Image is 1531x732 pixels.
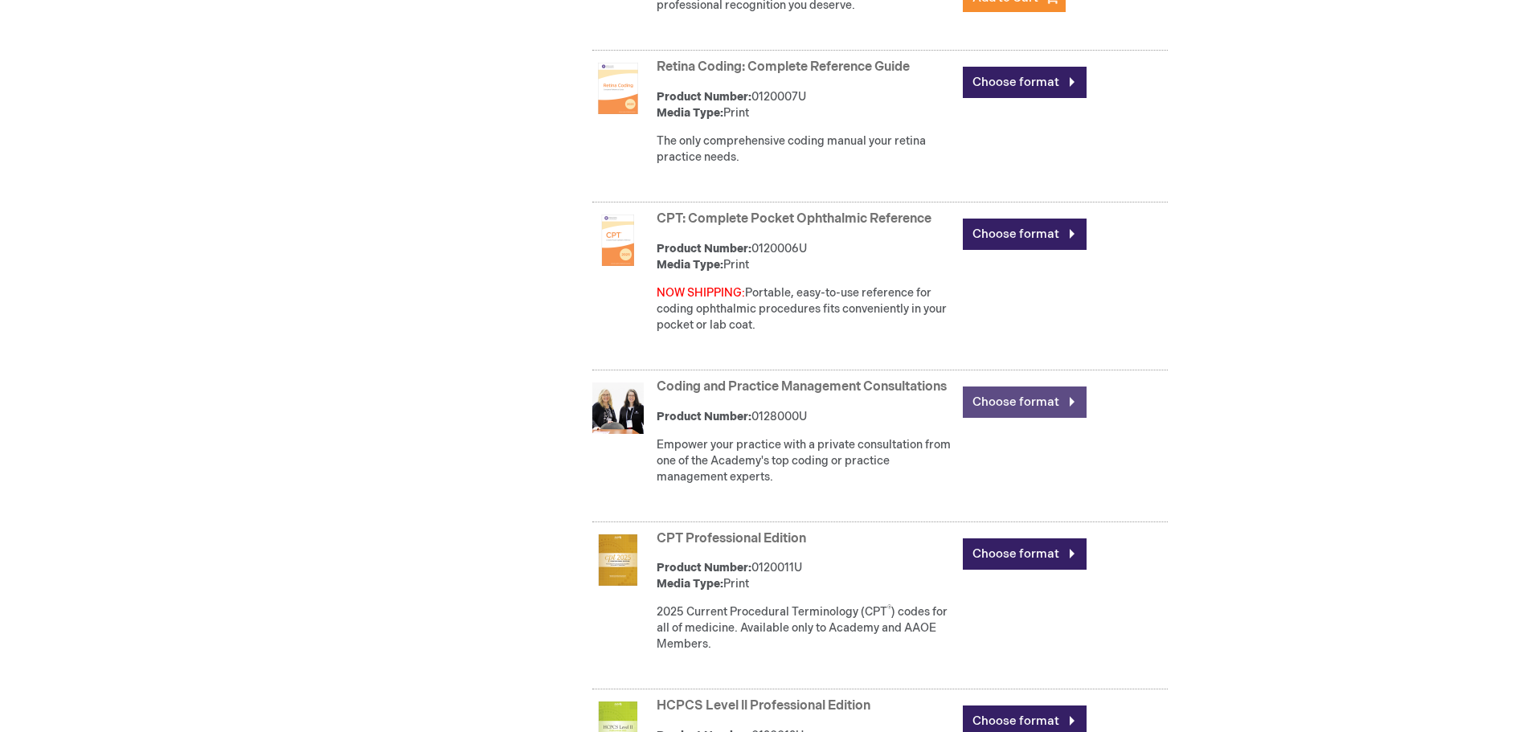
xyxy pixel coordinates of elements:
[657,437,955,485] div: Empower your practice with a private consultation from one of the Academy's top coding or practic...
[963,386,1087,418] a: Choose format
[592,382,644,434] img: Coding and Practice Management Consultations
[657,211,931,227] a: CPT: Complete Pocket Ophthalmic Reference
[657,242,751,256] strong: Product Number:
[657,258,723,272] strong: Media Type:
[657,89,955,121] div: 0120007U Print
[657,90,751,104] strong: Product Number:
[592,534,644,586] img: CPT Professional Edition
[657,604,955,652] p: 2025 Current Procedural Terminology (CPT ) codes for all of medicine. Available only to Academy a...
[592,63,644,114] img: Retina Coding: Complete Reference Guide
[592,215,644,266] img: CPT: Complete Pocket Ophthalmic Reference
[657,409,955,425] div: 0128000U
[657,285,955,333] div: Portable, easy-to-use reference for coding ophthalmic procedures fits conveniently in your pocket...
[657,410,751,423] strong: Product Number:
[963,538,1087,570] a: Choose format
[657,59,910,75] a: Retina Coding: Complete Reference Guide
[657,379,947,395] a: Coding and Practice Management Consultations
[657,286,745,300] font: NOW SHIPPING:
[657,560,955,592] div: 0120011U Print
[963,219,1087,250] a: Choose format
[657,561,751,575] strong: Product Number:
[657,577,723,591] strong: Media Type:
[887,604,891,614] sup: ®
[657,106,723,120] strong: Media Type:
[963,67,1087,98] a: Choose format
[657,133,955,166] p: The only comprehensive coding manual your retina practice needs.
[657,241,955,273] div: 0120006U Print
[657,531,806,546] a: CPT Professional Edition
[657,698,870,714] a: HCPCS Level ll Professional Edition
